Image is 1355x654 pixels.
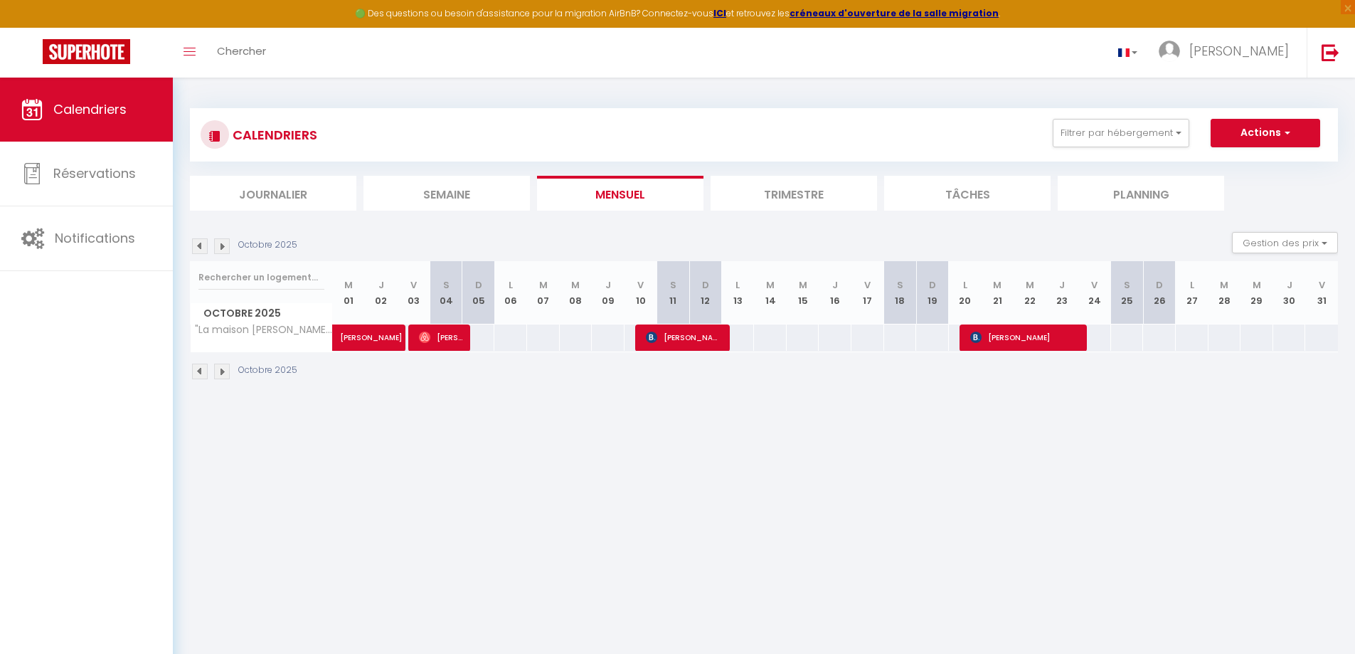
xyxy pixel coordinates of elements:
abbr: S [1124,278,1130,292]
li: Journalier [190,176,356,211]
abbr: D [1156,278,1163,292]
abbr: M [571,278,580,292]
th: 09 [592,261,625,325]
th: 08 [560,261,593,325]
button: Gestion des prix [1232,232,1338,253]
abbr: L [509,278,513,292]
th: 26 [1143,261,1176,325]
span: [PERSON_NAME] [419,324,462,351]
th: 12 [689,261,722,325]
button: Ouvrir le widget de chat LiveChat [11,6,54,48]
th: 31 [1305,261,1338,325]
th: 07 [527,261,560,325]
a: Chercher [206,28,277,78]
th: 10 [625,261,657,325]
abbr: J [1287,278,1292,292]
span: [PERSON_NAME] [646,324,722,351]
abbr: L [963,278,967,292]
abbr: M [539,278,548,292]
abbr: M [766,278,775,292]
abbr: D [929,278,936,292]
th: 03 [398,261,430,325]
span: [PERSON_NAME] [340,317,405,344]
th: 05 [462,261,495,325]
abbr: M [993,278,1001,292]
th: 11 [657,261,689,325]
th: 24 [1078,261,1111,325]
input: Rechercher un logement... [198,265,324,290]
img: Super Booking [43,39,130,64]
abbr: M [344,278,353,292]
th: 04 [430,261,462,325]
abbr: V [410,278,417,292]
th: 13 [722,261,755,325]
th: 16 [819,261,851,325]
abbr: V [1319,278,1325,292]
abbr: V [864,278,871,292]
abbr: D [475,278,482,292]
span: Octobre 2025 [191,303,332,324]
th: 25 [1111,261,1144,325]
th: 19 [916,261,949,325]
li: Tâches [884,176,1051,211]
p: Octobre 2025 [238,364,297,377]
span: [PERSON_NAME] [970,324,1079,351]
abbr: S [670,278,676,292]
span: Calendriers [53,100,127,118]
th: 29 [1240,261,1273,325]
li: Planning [1058,176,1224,211]
a: [PERSON_NAME] [333,325,366,352]
span: Chercher [217,43,266,58]
th: 01 [333,261,366,325]
li: Semaine [363,176,530,211]
th: 30 [1273,261,1306,325]
th: 15 [787,261,819,325]
button: Actions [1211,119,1320,147]
abbr: J [605,278,611,292]
img: logout [1322,43,1339,61]
th: 27 [1176,261,1208,325]
th: 20 [949,261,982,325]
th: 14 [754,261,787,325]
a: créneaux d'ouverture de la salle migration [790,7,999,19]
span: [PERSON_NAME] [1189,42,1289,60]
span: Notifications [55,229,135,247]
h3: CALENDRIERS [229,119,317,151]
span: "La maison [PERSON_NAME]"*[GEOGRAPHIC_DATA]*[GEOGRAPHIC_DATA] [193,325,335,335]
a: ... [PERSON_NAME] [1148,28,1307,78]
abbr: J [832,278,838,292]
th: 21 [981,261,1014,325]
p: Octobre 2025 [238,238,297,252]
span: Réservations [53,164,136,182]
th: 18 [884,261,917,325]
abbr: D [702,278,709,292]
button: Filtrer par hébergement [1053,119,1189,147]
th: 23 [1046,261,1079,325]
li: Trimestre [711,176,877,211]
abbr: S [443,278,450,292]
th: 02 [365,261,398,325]
abbr: L [1190,278,1194,292]
abbr: V [1091,278,1098,292]
th: 28 [1208,261,1241,325]
th: 17 [851,261,884,325]
abbr: M [1253,278,1261,292]
a: ICI [713,7,726,19]
img: ... [1159,41,1180,62]
li: Mensuel [537,176,703,211]
abbr: V [637,278,644,292]
abbr: M [799,278,807,292]
th: 06 [494,261,527,325]
abbr: J [1059,278,1065,292]
abbr: J [378,278,384,292]
abbr: L [735,278,740,292]
abbr: S [897,278,903,292]
abbr: M [1220,278,1228,292]
th: 22 [1014,261,1046,325]
abbr: M [1026,278,1034,292]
